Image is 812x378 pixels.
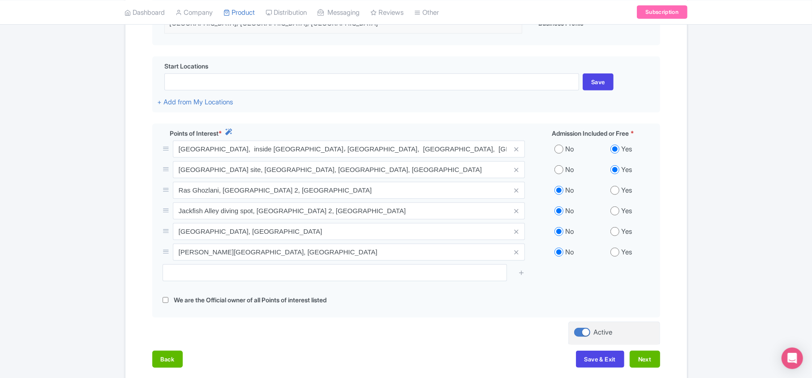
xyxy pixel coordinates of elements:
a: Subscription [637,5,687,19]
button: Next [630,351,660,368]
div: Active [594,327,613,338]
label: Yes [621,185,632,196]
label: Yes [621,144,632,155]
label: No [565,144,574,155]
label: No [565,206,574,216]
button: Back [152,351,183,368]
span: Points of Interest [170,129,219,138]
label: No [565,227,574,237]
label: No [565,165,574,175]
label: Yes [621,247,632,258]
label: No [565,247,574,258]
label: Yes [621,206,632,216]
label: Yes [621,227,632,237]
label: Yes [621,165,632,175]
div: Open Intercom Messenger [782,348,803,369]
span: Start Locations [164,61,208,71]
label: We are the Official owner of all Points of interest listed [174,295,327,305]
a: + Add from My Locations [157,98,233,106]
label: No [565,185,574,196]
span: Admission Included or Free [552,129,629,138]
div: Save [583,73,614,90]
button: Save & Exit [576,351,624,368]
